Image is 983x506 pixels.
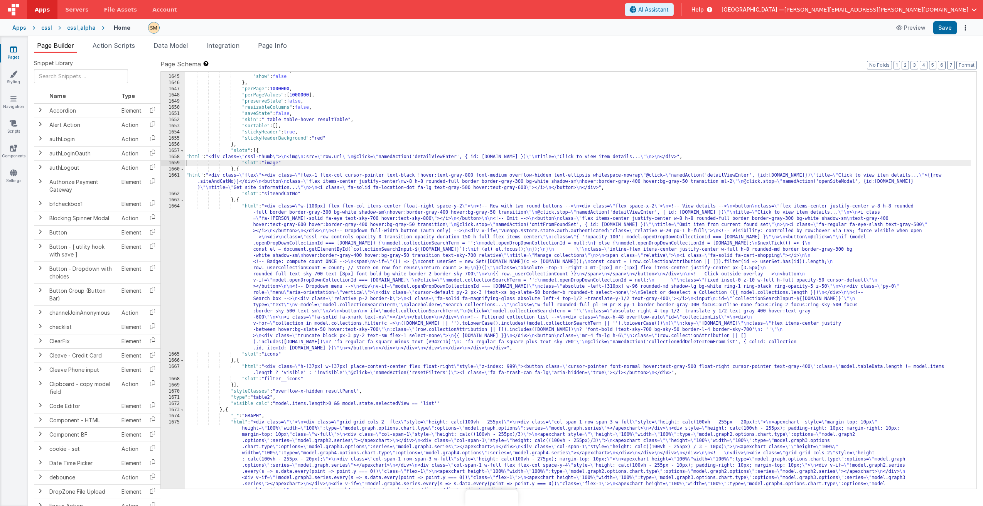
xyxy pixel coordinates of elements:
td: DropZone File Upload [46,484,118,499]
button: 1 [894,61,900,69]
img: e9616e60dfe10b317d64a5e98ec8e357 [148,22,159,33]
span: [PERSON_NAME][EMAIL_ADDRESS][PERSON_NAME][DOMAIN_NAME] [784,6,968,13]
button: 6 [938,61,946,69]
span: Action Scripts [93,42,135,49]
td: Action [118,160,145,175]
td: Element [118,103,145,118]
div: 1663 [161,197,185,203]
td: Element [118,283,145,305]
div: 1669 [161,382,185,388]
td: cookie - set [46,442,118,456]
div: 1672 [161,401,185,407]
span: Page Builder [37,42,74,49]
td: Element [118,197,145,211]
td: authLogout [46,160,118,175]
div: cssl [41,24,52,32]
button: AI Assistant [625,3,674,16]
span: File Assets [104,6,137,13]
td: ClearFix [46,334,118,348]
td: Action [118,442,145,456]
td: Action [118,118,145,132]
div: 1659 [161,160,185,166]
div: 1666 [161,358,185,364]
span: Type [121,93,135,99]
td: checklist [46,320,118,334]
td: Button [46,225,118,240]
div: 1674 [161,413,185,419]
span: Snippet Library [34,59,73,67]
td: Button Group (Button Bar) [46,283,118,305]
td: Element [118,456,145,470]
div: 1660 [161,166,185,172]
div: 1647 [161,86,185,92]
td: Code Editor [46,399,118,413]
button: 5 [929,61,936,69]
div: 1645 [161,74,185,80]
td: authLoginOauth [46,146,118,160]
td: Element [118,240,145,261]
div: 1675 [161,419,185,493]
div: 1664 [161,203,185,351]
td: debounce [46,470,118,484]
button: 3 [910,61,918,69]
td: authLogin [46,132,118,146]
td: Cleave Phone input [46,363,118,377]
td: Blocking Spinner Modal [46,211,118,225]
div: 1662 [161,191,185,197]
td: channelJoinAnonymous [46,305,118,320]
div: 1673 [161,407,185,413]
td: bfcheckbox1 [46,197,118,211]
td: Button - Dropdown with choices [46,261,118,283]
td: Date Time Picker [46,456,118,470]
button: Format [956,61,977,69]
div: 1654 [161,129,185,135]
td: Authorize Payment Gateway [46,175,118,197]
td: Element [118,175,145,197]
div: 1667 [161,364,185,376]
td: Button - [ utility hook with save ] [46,240,118,261]
div: 1665 [161,351,185,358]
span: [GEOGRAPHIC_DATA] — [722,6,784,13]
button: 7 [947,61,955,69]
td: Action [118,211,145,225]
td: Action [118,146,145,160]
div: cssl_alpha [67,24,96,32]
td: Element [118,363,145,377]
div: 1658 [161,154,185,160]
td: Element [118,348,145,363]
h4: Home [114,25,130,30]
td: Action [118,132,145,146]
td: Element [118,261,145,283]
button: Save [933,21,957,34]
div: 1652 [161,117,185,123]
button: Preview [892,22,930,34]
span: AI Assistant [638,6,669,13]
div: 1671 [161,395,185,401]
div: 1656 [161,142,185,148]
td: Action [118,377,145,399]
button: [GEOGRAPHIC_DATA] — [PERSON_NAME][EMAIL_ADDRESS][PERSON_NAME][DOMAIN_NAME] [722,6,977,13]
div: 1668 [161,376,185,382]
iframe: Marker.io feedback button [465,490,518,506]
span: Name [49,93,66,99]
span: Help [691,6,704,13]
td: Element [118,334,145,348]
div: 1650 [161,105,185,111]
span: Data Model [153,42,188,49]
td: Clipboard - copy model field [46,377,118,399]
button: 4 [920,61,927,69]
td: Alert Action [46,118,118,132]
button: 2 [902,61,909,69]
td: Component - HTML [46,413,118,427]
div: 1653 [161,123,185,129]
input: Search Snippets ... [34,69,128,83]
td: Cleave - Credit Card [46,348,118,363]
td: Component BF [46,427,118,442]
td: Accordion [46,103,118,118]
div: 1670 [161,388,185,395]
td: Element [118,484,145,499]
div: 1661 [161,172,185,191]
div: 1651 [161,111,185,117]
div: 1649 [161,98,185,105]
span: Servers [65,6,88,13]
